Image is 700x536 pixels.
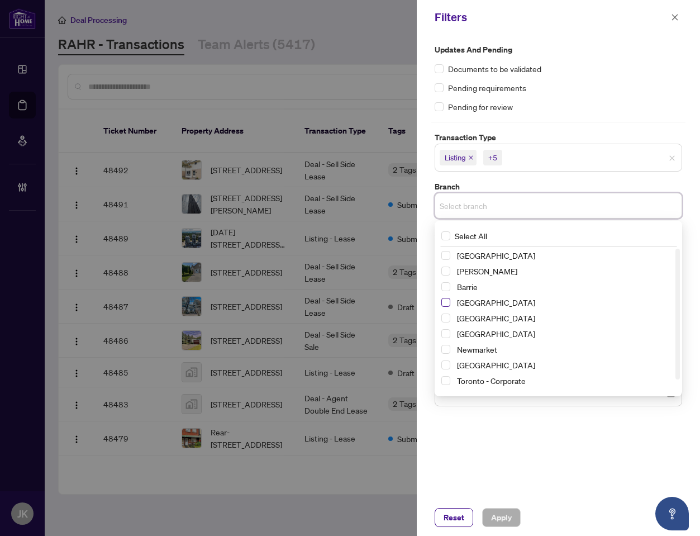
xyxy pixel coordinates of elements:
span: Pending for review [448,101,513,113]
span: Listing [445,152,466,163]
span: [GEOGRAPHIC_DATA] [457,297,535,307]
button: Reset [435,508,473,527]
span: Burlington [453,296,675,309]
span: Select Newmarket [441,345,450,354]
span: Select Toronto - Corporate [441,376,450,385]
span: Select Burlington [441,298,450,307]
label: Updates and Pending [435,44,682,56]
span: Toronto - [PERSON_NAME] [457,391,551,401]
span: Newmarket [457,344,497,354]
span: close [669,155,675,162]
span: Durham [453,311,675,325]
label: Branch [435,181,682,193]
span: Mississauga [453,327,675,340]
span: Select Durham [441,314,450,322]
button: Open asap [655,497,689,530]
span: Select Mississauga [441,329,450,338]
span: [GEOGRAPHIC_DATA] [457,360,535,370]
span: close [671,13,679,21]
span: [PERSON_NAME] [457,266,517,276]
span: [GEOGRAPHIC_DATA] [457,250,535,260]
span: [GEOGRAPHIC_DATA] [457,313,535,323]
span: Toronto - Don Mills [453,390,675,403]
div: Filters [435,9,668,26]
span: Barrie [457,282,478,292]
span: close [468,155,474,160]
div: +5 [488,152,497,163]
span: Richmond Hill [453,249,675,262]
span: Select Vaughan [441,267,450,276]
button: Apply [482,508,521,527]
span: Toronto - Corporate [453,374,675,387]
span: Select Barrie [441,282,450,291]
span: [GEOGRAPHIC_DATA] [457,329,535,339]
span: Pending requirements [448,82,526,94]
label: Transaction Type [435,131,682,144]
span: Documents to be validated [448,63,541,75]
span: Ottawa [453,358,675,372]
span: Barrie [453,280,675,293]
span: Newmarket [453,343,675,356]
span: Select All [450,230,492,242]
span: Reset [444,509,464,526]
span: Select Richmond Hill [441,251,450,260]
span: Listing [440,150,477,165]
span: Toronto - Corporate [457,376,526,386]
span: Select Ottawa [441,361,450,369]
span: Vaughan [453,264,675,278]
